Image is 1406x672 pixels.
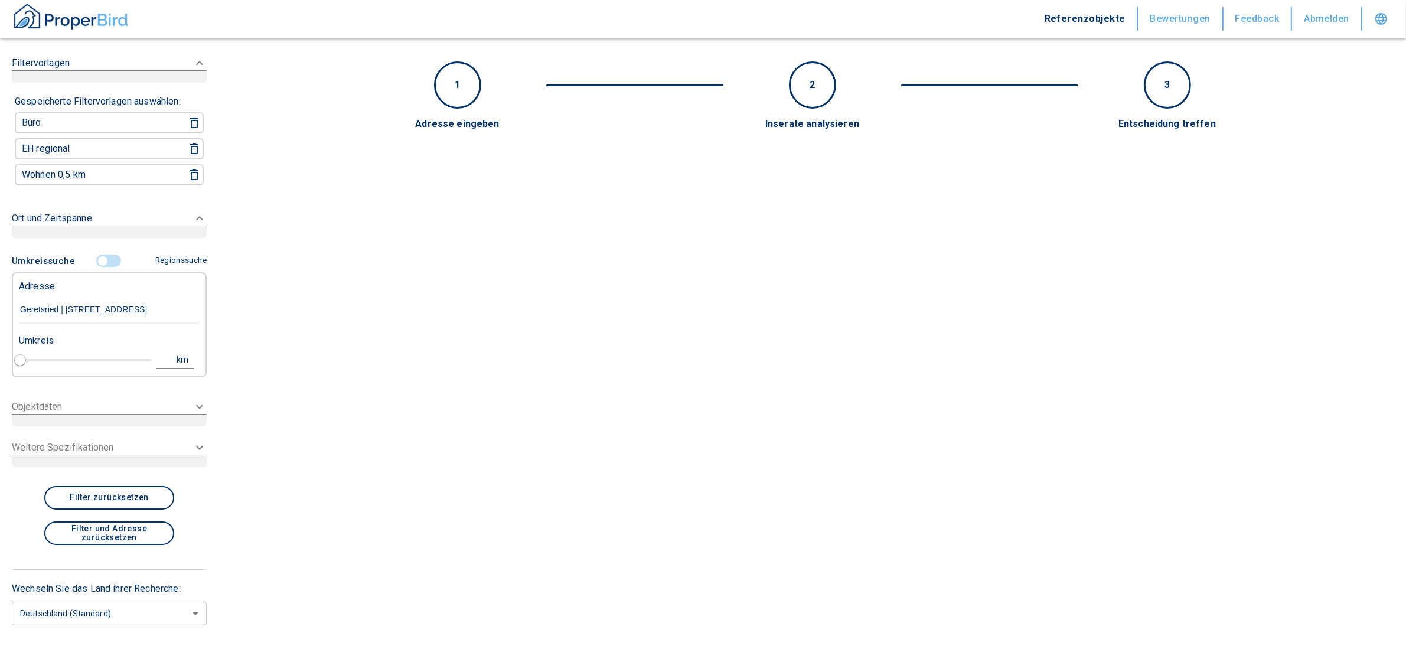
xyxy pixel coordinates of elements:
[12,250,80,272] button: Umkreissuche
[17,167,171,183] button: Wohnen 0,5 km
[12,200,207,250] div: Ort und Zeitspanne
[22,118,41,128] p: Büro
[455,78,460,92] p: 1
[1033,7,1138,31] button: Referenzobjekte
[151,250,207,271] button: Regionssuche
[12,582,207,596] p: Wechseln Sie das Land ihrer Recherche:
[22,170,86,180] p: Wohnen 0,5 km
[12,211,92,226] p: Ort und Zeitspanne
[1164,78,1170,92] p: 3
[180,353,191,367] div: km
[679,118,945,131] div: Inserate analysieren
[1034,118,1300,131] div: Entscheidung treffen
[156,351,194,369] button: km
[22,144,70,154] p: EH regional
[19,334,54,348] p: Umkreis
[12,44,207,94] div: Filtervorlagen
[12,2,130,31] img: ProperBird Logo and Home Button
[19,296,200,324] input: Adresse eingeben
[12,250,207,383] div: Filtervorlagen
[1224,7,1293,31] button: Feedback
[324,118,591,131] div: Adresse eingeben
[810,78,815,92] p: 2
[12,56,70,70] p: Filtervorlagen
[17,141,171,157] button: EH regional
[12,2,130,36] button: ProperBird Logo and Home Button
[12,441,113,455] p: Weitere Spezifikationen
[1138,7,1224,31] button: Bewertungen
[44,521,174,545] button: Filter und Adresse zurücksetzen
[19,279,55,293] p: Adresse
[17,115,171,131] button: Büro
[12,400,63,414] p: Objektdaten
[12,598,207,629] div: Deutschland (Standard)
[15,94,181,109] p: Gespeicherte Filtervorlagen auswählen:
[44,486,174,510] button: Filter zurücksetzen
[12,433,207,474] div: Weitere Spezifikationen
[12,94,207,190] div: Filtervorlagen
[1292,7,1362,31] button: Abmelden
[12,393,207,433] div: Objektdaten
